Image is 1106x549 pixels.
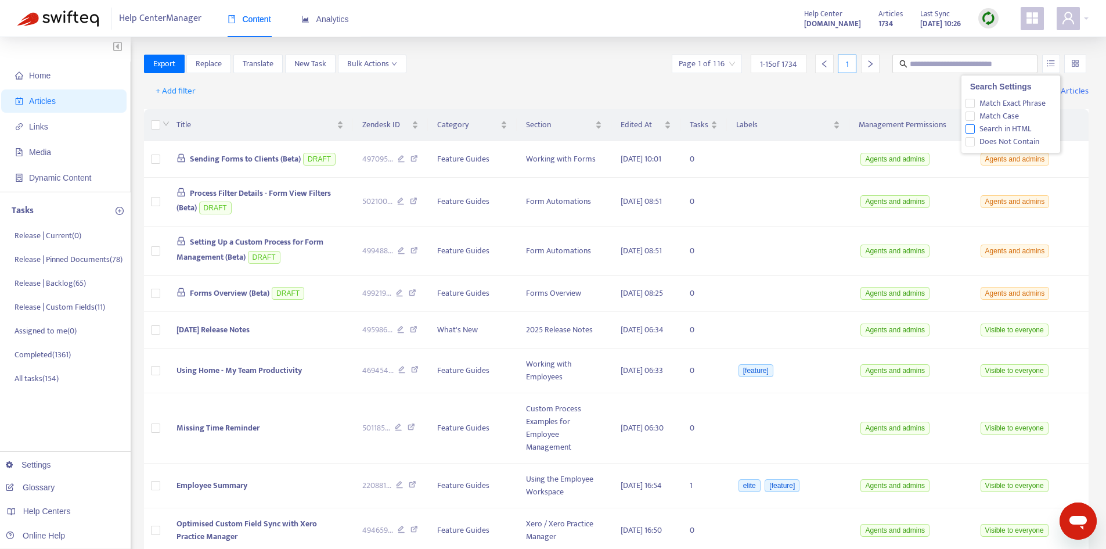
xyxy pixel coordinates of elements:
[362,287,391,300] span: 499219 ...
[526,119,592,131] span: Section
[690,119,708,131] span: Tasks
[285,55,336,73] button: New Task
[975,123,1036,135] span: Search in HTML
[517,464,611,508] td: Using the Employee Workspace
[29,96,56,106] span: Articles
[920,8,950,20] span: Last Sync
[680,178,727,227] td: 0
[680,349,727,393] td: 0
[981,524,1049,537] span: Visible to everyone
[199,202,232,214] span: DRAFT
[176,235,324,264] span: Setting Up a Custom Process for Form Management (Beta)
[156,84,196,98] span: + Add filter
[15,372,59,385] p: All tasks ( 154 )
[517,312,611,349] td: 2025 Release Notes
[243,58,273,70] span: Translate
[248,251,280,264] span: DRAFT
[860,153,930,166] span: Agents and admins
[1061,11,1075,25] span: user
[15,301,105,313] p: Release | Custom Fields ( 11 )
[12,204,34,218] p: Tasks
[153,58,175,70] span: Export
[804,8,842,20] span: Help Center
[119,8,201,30] span: Help Center Manager
[176,236,186,246] span: lock
[428,227,517,276] td: Feature Guides
[362,245,393,257] span: 499488 ...
[15,123,23,131] span: link
[15,174,23,182] span: container
[981,324,1049,336] span: Visible to everyone
[176,479,247,492] span: Employee Summary
[17,10,99,27] img: Swifteq
[680,393,727,464] td: 0
[437,119,498,131] span: Category
[29,71,51,80] span: Home
[303,153,336,166] span: DRAFT
[738,479,761,492] span: elite
[116,207,124,215] span: plus-circle
[176,188,186,197] span: lock
[975,135,1044,148] span: Does Not Contain
[176,517,317,543] span: Optimised Custom Field Sync with Xero Practice Manager
[176,323,250,336] span: [DATE] Release Notes
[680,227,727,276] td: 0
[878,8,903,20] span: Articles
[15,229,81,242] p: Release | Current ( 0 )
[680,276,727,313] td: 0
[428,276,517,313] td: Feature Guides
[294,58,326,70] span: New Task
[362,153,393,166] span: 497095 ...
[176,186,332,215] span: Process Filter Details - Form View Filters (Beta)
[29,148,51,157] span: Media
[23,507,71,516] span: Help Centers
[621,523,662,537] span: [DATE] 16:50
[1042,55,1060,73] button: unordered-list
[228,15,236,23] span: book
[517,141,611,178] td: Working with Forms
[29,173,91,182] span: Dynamic Content
[15,253,123,265] p: Release | Pinned Documents ( 78 )
[147,82,204,101] button: + Add filter
[804,17,861,30] strong: [DOMAIN_NAME]
[6,460,51,469] a: Settings
[849,109,969,141] th: Management Permissions
[517,109,611,141] th: Section
[680,109,727,141] th: Tasks
[981,287,1050,300] span: Agents and admins
[860,195,930,208] span: Agents and admins
[981,245,1050,257] span: Agents and admins
[428,178,517,227] td: Feature Guides
[611,109,680,141] th: Edited At
[176,288,186,297] span: lock
[190,286,269,300] span: Forms Overview (Beta)
[301,15,309,23] span: area-chart
[15,97,23,105] span: account-book
[621,479,662,492] span: [DATE] 16:54
[196,58,222,70] span: Replace
[736,119,831,131] span: Labels
[981,153,1050,166] span: Agents and admins
[860,524,930,537] span: Agents and admins
[29,122,48,131] span: Links
[621,286,663,300] span: [DATE] 08:25
[866,60,874,68] span: right
[362,195,392,208] span: 502100 ...
[1025,11,1039,25] span: appstore
[981,479,1049,492] span: Visible to everyone
[975,97,1050,110] span: Match Exact Phrase
[338,55,406,73] button: Bulk Actionsdown
[428,393,517,464] td: Feature Guides
[362,324,392,336] span: 495986 ...
[838,55,856,73] div: 1
[680,312,727,349] td: 0
[15,71,23,80] span: home
[680,141,727,178] td: 0
[860,364,930,377] span: Agents and admins
[738,364,773,377] span: [feature]
[860,479,930,492] span: Agents and admins
[167,109,353,141] th: Title
[517,349,611,393] td: Working with Employees
[517,178,611,227] td: Form Automations
[981,364,1049,377] span: Visible to everyone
